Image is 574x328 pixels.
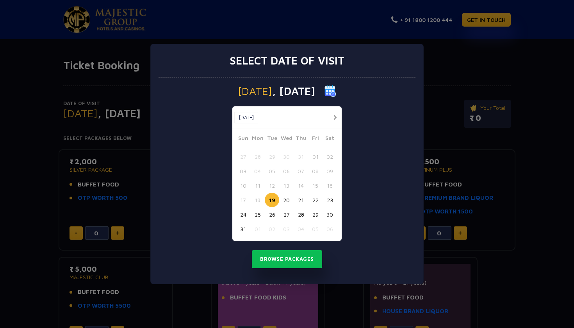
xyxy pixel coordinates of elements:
button: 25 [250,207,265,222]
button: 30 [323,207,337,222]
span: Sun [236,134,250,145]
button: 01 [308,149,323,164]
button: 01 [250,222,265,236]
button: 03 [236,164,250,178]
span: [DATE] [238,86,272,97]
button: 02 [265,222,279,236]
span: Sat [323,134,337,145]
span: , [DATE] [272,86,315,97]
button: 18 [250,193,265,207]
button: 03 [279,222,294,236]
button: 10 [236,178,250,193]
button: 14 [294,178,308,193]
span: Thu [294,134,308,145]
button: 06 [279,164,294,178]
button: 30 [279,149,294,164]
button: 21 [294,193,308,207]
button: 24 [236,207,250,222]
button: 04 [294,222,308,236]
button: 27 [236,149,250,164]
button: 29 [308,207,323,222]
span: Tue [265,134,279,145]
button: 31 [294,149,308,164]
button: 08 [308,164,323,178]
button: 13 [279,178,294,193]
button: 09 [323,164,337,178]
img: calender icon [324,85,336,97]
h3: Select date of visit [230,54,344,67]
button: 04 [250,164,265,178]
button: Browse Packages [252,250,322,268]
button: 02 [323,149,337,164]
button: 26 [265,207,279,222]
button: 05 [265,164,279,178]
button: 31 [236,222,250,236]
span: Fri [308,134,323,145]
span: Wed [279,134,294,145]
button: 16 [323,178,337,193]
button: [DATE] [234,112,258,124]
button: 28 [250,149,265,164]
button: 20 [279,193,294,207]
button: 17 [236,193,250,207]
button: 07 [294,164,308,178]
button: 06 [323,222,337,236]
button: 19 [265,193,279,207]
button: 28 [294,207,308,222]
button: 05 [308,222,323,236]
button: 22 [308,193,323,207]
button: 29 [265,149,279,164]
button: 27 [279,207,294,222]
button: 23 [323,193,337,207]
span: Mon [250,134,265,145]
button: 15 [308,178,323,193]
button: 11 [250,178,265,193]
button: 12 [265,178,279,193]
